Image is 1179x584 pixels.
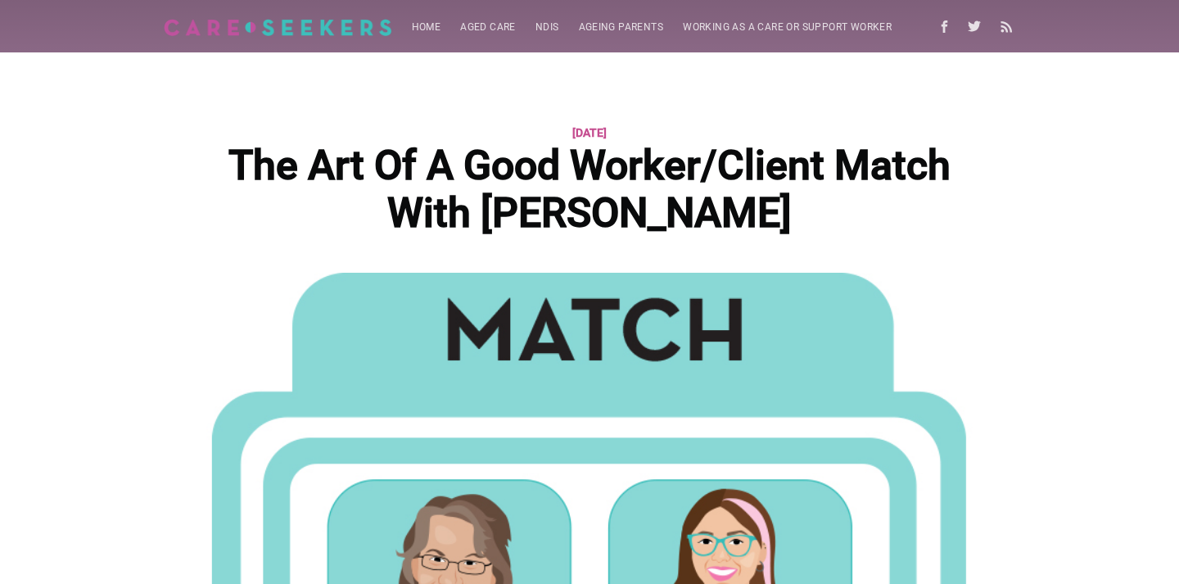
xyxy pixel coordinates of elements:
[673,11,901,43] a: Working as a care or support worker
[526,11,569,43] a: NDIS
[572,123,607,143] time: [DATE]
[164,19,392,36] img: Careseekers
[402,11,451,43] a: Home
[450,11,526,43] a: Aged Care
[199,143,980,237] h1: The Art Of A Good Worker/Client Match With [PERSON_NAME]
[569,11,674,43] a: Ageing parents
